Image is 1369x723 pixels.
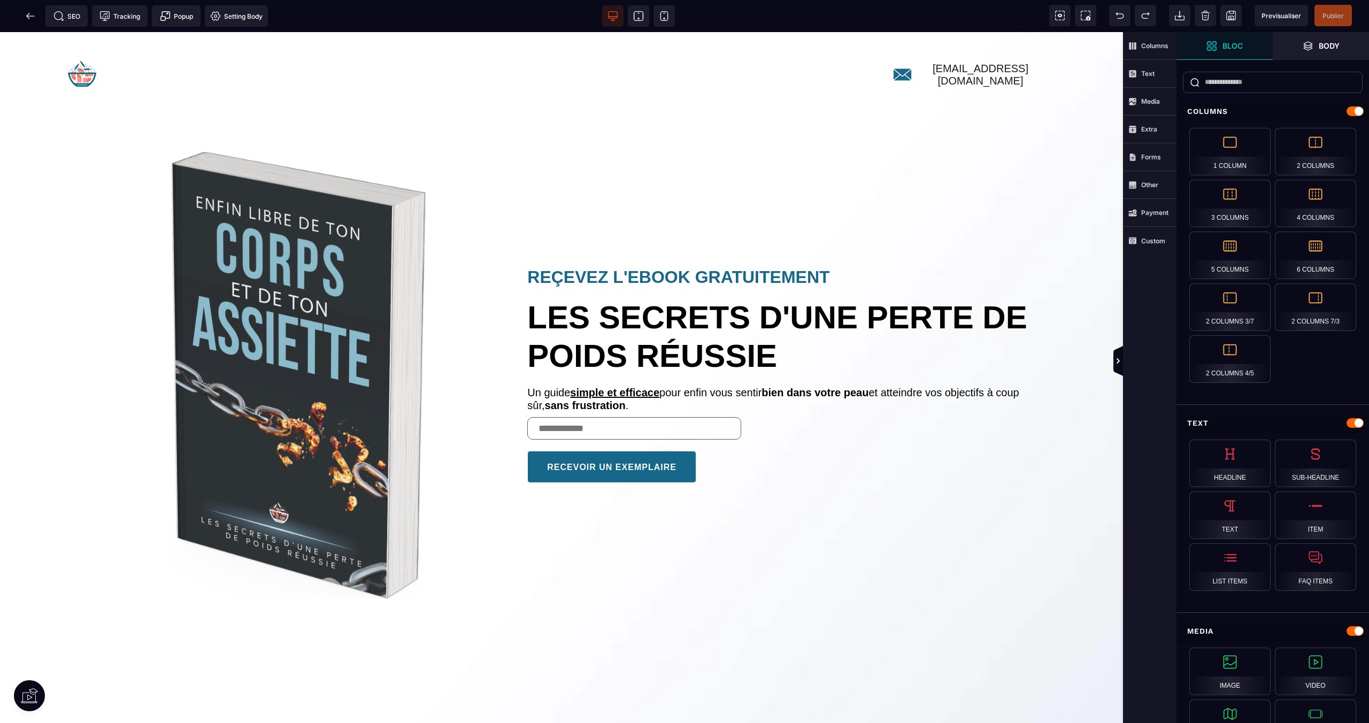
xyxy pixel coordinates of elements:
[160,11,193,21] span: Popup
[1141,42,1168,50] strong: Columns
[1176,32,1273,60] span: Open Blocks
[1075,5,1096,26] span: Screenshot
[1255,5,1308,26] span: Preview
[1141,125,1157,133] strong: Extra
[1189,543,1271,591] div: List Items
[527,354,1048,380] text: Un guide pour enfin vous sentir et atteindre vos objectifs à coup sûr, .
[1262,12,1301,20] span: Previsualiser
[1319,42,1340,50] strong: Body
[1275,491,1356,539] div: Item
[1189,491,1271,539] div: Text
[1141,209,1168,217] strong: Payment
[527,235,829,255] text: REÇEVEZ L'EBOOK GRATUITEMENT
[1189,440,1271,487] div: Headline
[570,355,659,366] u: simple et efficace
[1275,543,1356,591] div: FAQ Items
[1275,283,1356,331] div: 2 Columns 7/3
[99,11,140,21] span: Tracking
[1176,102,1369,121] div: Columns
[545,367,626,379] b: sans frustration
[1189,128,1271,175] div: 1 Column
[1141,97,1160,105] strong: Media
[916,30,1045,55] text: [EMAIL_ADDRESS][DOMAIN_NAME]
[1141,153,1161,161] strong: Forms
[1275,128,1356,175] div: 2 Columns
[762,355,868,366] b: bien dans votre peau
[1322,12,1344,20] span: Publier
[527,419,696,451] button: RECEVOIR UN EXEMPLAIRE
[1141,237,1165,245] strong: Custom
[53,11,80,21] span: SEO
[1189,335,1271,383] div: 2 Columns 4/5
[67,27,97,57] img: ceda149cfb68445fcc8fbbdc1ee5c05d_YR_logo_web-04.png
[1275,440,1356,487] div: Sub-Headline
[1189,232,1271,279] div: 5 Columns
[527,256,1048,343] text: LES SECRETS D'UNE PERTE DE POIDS RÉUSSIE
[1275,648,1356,695] div: Video
[1141,181,1158,189] strong: Other
[210,11,263,21] span: Setting Body
[1273,32,1369,60] span: Open Layer Manager
[1189,180,1271,227] div: 3 Columns
[1222,42,1243,50] strong: Bloc
[1275,232,1356,279] div: 6 Columns
[893,35,916,50] img: ca123dc58046a3170da6b76f7ae694fa_Icone_mail_-_Bleu.svg
[1189,648,1271,695] div: Image
[1141,70,1155,78] strong: Text
[1049,5,1071,26] span: View components
[1275,180,1356,227] div: 4 Columns
[1189,283,1271,331] div: 2 Columns 3/7
[155,88,442,598] img: 40070882a576c7e1949ed69cc366faa4_Design_sans_titre_(1).svg
[1176,621,1369,641] div: Media
[1176,413,1369,433] div: Text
